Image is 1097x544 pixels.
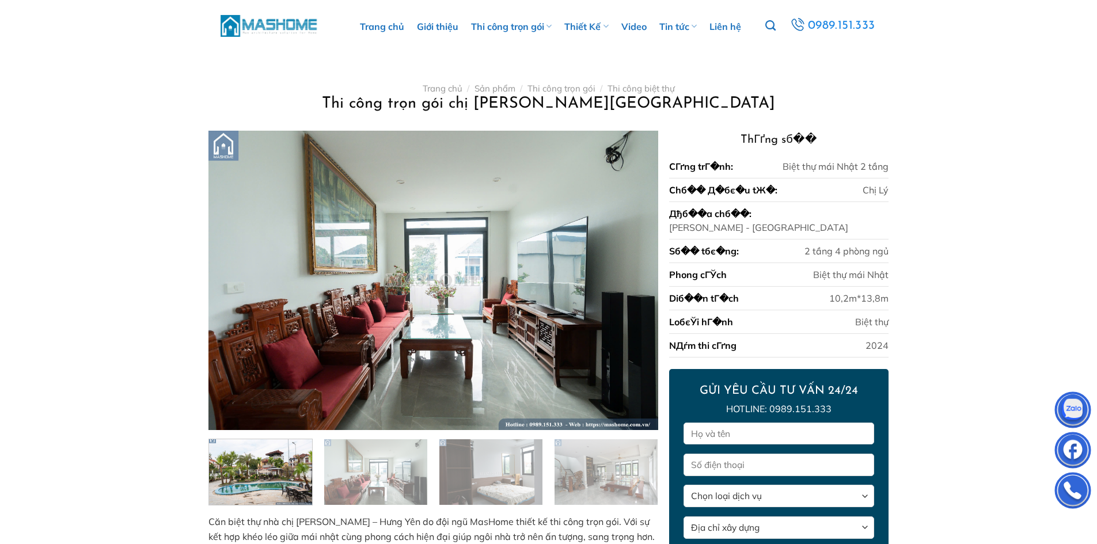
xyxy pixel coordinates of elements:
img: Phone [1056,475,1090,509]
div: LoбєЎi hГ�nh [669,315,733,329]
p: Hotline: 0989.151.333 [684,402,874,417]
a: Sản phẩm [475,83,515,94]
a: Tìm kiếm [765,14,776,38]
img: Thi công trọn gói chị Lý - Hưng Yên 10 [324,439,427,508]
div: Chб�� Д�бє�u tЖ�: [669,183,777,197]
div: Biệt thự [855,315,889,329]
div: NДѓm thi cГґng [669,338,737,352]
img: Zalo [1056,394,1090,429]
div: Biệt thự mái Nhật 2 tầng [783,159,889,173]
span: 0989.151.333 [808,16,875,36]
div: 10,2m*13,8m [829,291,889,305]
span: / [520,83,522,94]
div: 2 tầng 4 phòng ngủ [804,244,889,258]
div: Chị Lý [863,183,889,197]
a: 0989.151.333 [788,16,876,36]
input: Số điện thoại [684,454,874,476]
img: Thi công trọn gói chị Lý - Hưng Yên 12 [555,439,658,508]
img: Thi công trọn gói chị Lý - Hưng Yên 1 [208,131,658,430]
span: / [600,83,602,94]
h2: GỬI YÊU CẦU TƯ VẤN 24/24 [684,383,874,398]
div: Diб��n tГ�ch [669,291,739,305]
img: Thi công trọn gói chị Lý - Hưng Yên 9 [209,436,312,505]
div: Phong cГЎch [669,268,727,281]
img: Facebook [1056,435,1090,469]
div: Дђб��a chб��: [669,207,751,220]
a: Thi công trọn gói [527,83,595,94]
img: Thi công trọn gói chị Lý - Hưng Yên 11 [439,439,542,508]
h1: Thi công trọn gói chị [PERSON_NAME][GEOGRAPHIC_DATA] [222,94,875,114]
span: / [467,83,469,94]
div: CГґng trГ�nh: [669,159,733,173]
a: Trang chủ [423,83,462,94]
img: MasHome – Tổng Thầu Thiết Kế Và Xây Nhà Trọn Gói [221,13,318,38]
input: Họ và tên [684,423,874,445]
div: [PERSON_NAME] - [GEOGRAPHIC_DATA] [669,220,848,234]
div: 2024 [866,338,889,352]
h3: ThГґng sб�� [669,131,888,149]
a: Thi công biệt thự [608,83,675,94]
div: Sб�� tбє�ng: [669,244,739,258]
div: Biệt thự mái Nhật [813,268,889,281]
